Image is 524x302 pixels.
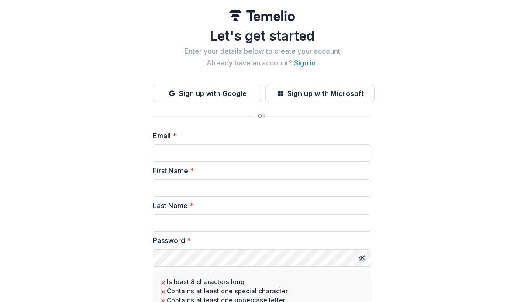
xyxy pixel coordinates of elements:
li: Is least 8 characters long [160,277,364,286]
label: First Name [153,165,366,176]
button: Toggle password visibility [355,251,369,265]
li: Contains at least one special character [160,286,364,295]
a: Sign in [294,58,316,67]
label: Last Name [153,200,366,211]
button: Sign up with Google [153,85,262,102]
img: Temelio [229,10,295,21]
label: Email [153,130,366,141]
label: Password [153,235,366,246]
button: Sign up with Microsoft [265,85,375,102]
h2: Already have an account? . [153,59,371,67]
h2: Enter your details below to create your account [153,47,371,55]
h1: Let's get started [153,28,371,44]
